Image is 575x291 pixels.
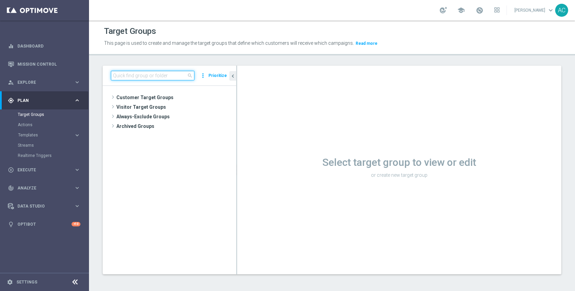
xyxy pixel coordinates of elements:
[200,71,206,80] i: more_vert
[7,279,13,285] i: settings
[8,43,14,49] i: equalizer
[74,167,80,173] i: keyboard_arrow_right
[18,120,88,130] div: Actions
[8,203,74,209] div: Data Studio
[207,71,228,80] button: Prioritize
[8,203,81,209] button: Data Studio keyboard_arrow_right
[17,186,74,190] span: Analyze
[8,97,14,104] i: gps_fixed
[18,130,88,140] div: Templates
[8,55,80,73] div: Mission Control
[116,112,236,121] span: Always-Exclude Groups
[18,133,67,137] span: Templates
[237,172,561,178] p: or create new target group
[514,5,555,15] a: [PERSON_NAME]keyboard_arrow_down
[104,26,156,36] h1: Target Groups
[8,167,14,173] i: play_circle_outline
[229,71,236,81] button: chevron_left
[187,73,193,78] span: search
[74,132,80,138] i: keyboard_arrow_right
[237,156,561,169] h1: Select target group to view or edit
[116,102,236,112] span: Visitor Target Groups
[74,79,80,85] i: keyboard_arrow_right
[16,280,37,284] a: Settings
[8,79,74,85] div: Explore
[17,80,74,84] span: Explore
[74,185,80,191] i: keyboard_arrow_right
[18,150,88,161] div: Realtime Triggers
[8,80,81,85] button: person_search Explore keyboard_arrow_right
[555,4,568,17] div: AC
[8,185,14,191] i: track_changes
[74,203,80,209] i: keyboard_arrow_right
[8,62,81,67] button: Mission Control
[17,55,80,73] a: Mission Control
[230,73,236,79] i: chevron_left
[17,168,74,172] span: Execute
[8,185,81,191] button: track_changes Analyze keyboard_arrow_right
[8,167,81,173] button: play_circle_outline Execute keyboard_arrow_right
[18,153,71,158] a: Realtime Triggers
[72,222,80,226] div: +10
[8,37,80,55] div: Dashboard
[8,79,14,85] i: person_search
[8,167,74,173] div: Execute
[18,140,88,150] div: Streams
[111,71,194,80] input: Quick find group or folder
[104,40,354,46] span: This page is used to create and manage the target groups that define which customers will receive...
[116,93,236,102] span: Customer Target Groups
[355,40,378,47] button: Read more
[547,6,554,14] span: keyboard_arrow_down
[8,185,74,191] div: Analyze
[17,204,74,208] span: Data Studio
[8,97,74,104] div: Plan
[17,215,72,233] a: Optibot
[18,143,71,148] a: Streams
[18,112,71,117] a: Target Groups
[8,221,14,227] i: lightbulb
[8,215,80,233] div: Optibot
[74,97,80,104] i: keyboard_arrow_right
[18,133,74,137] div: Templates
[17,98,74,103] span: Plan
[8,43,81,49] button: equalizer Dashboard
[8,98,81,103] button: gps_fixed Plan keyboard_arrow_right
[8,222,81,227] button: lightbulb Optibot +10
[116,121,236,131] span: Archived Groups
[18,109,88,120] div: Target Groups
[17,37,80,55] a: Dashboard
[18,132,81,138] button: Templates keyboard_arrow_right
[18,122,71,128] a: Actions
[457,6,465,14] span: school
